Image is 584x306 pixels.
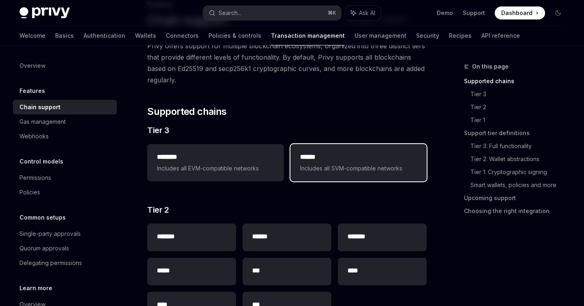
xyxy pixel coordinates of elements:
a: Authentication [84,26,125,45]
div: Delegating permissions [19,258,82,268]
a: Basics [55,26,74,45]
div: Single-party approvals [19,229,81,239]
a: Demo [437,9,453,17]
a: Tier 2 [470,101,571,114]
a: Security [416,26,439,45]
span: Includes all EVM-compatible networks [157,164,274,173]
a: Support [463,9,485,17]
h5: Control models [19,157,63,166]
a: Tier 3 [470,88,571,101]
a: API reference [481,26,520,45]
a: Recipes [449,26,472,45]
a: User management [354,26,406,45]
a: Supported chains [464,75,571,88]
div: Permissions [19,173,51,183]
span: ⌘ K [328,10,336,16]
span: Privy offers support for multiple blockchain ecosystems, organized into three distinct tiers that... [147,40,427,86]
a: Upcoming support [464,192,571,205]
a: Quorum approvals [13,241,117,256]
a: Policies & controls [208,26,261,45]
div: Gas management [19,117,66,127]
a: Single-party approvals [13,226,117,241]
span: Dashboard [501,9,532,17]
h5: Learn more [19,283,52,293]
a: Smart wallets, policies and more [470,179,571,192]
a: Webhooks [13,129,117,144]
a: Tier 1: Cryptographic signing [470,166,571,179]
button: Toggle dark mode [552,6,565,19]
a: Dashboard [495,6,545,19]
h5: Common setups [19,213,66,222]
a: Tier 3: Full functionality [470,140,571,153]
div: Chain support [19,102,60,112]
div: Webhooks [19,131,49,141]
div: Search... [219,8,241,18]
button: Ask AI [345,6,381,20]
a: **** ***Includes all EVM-compatible networks [147,144,283,181]
a: Choosing the right integration [464,205,571,218]
div: Quorum approvals [19,244,69,253]
a: Wallets [135,26,156,45]
span: Supported chains [147,105,226,118]
a: Welcome [19,26,45,45]
h5: Features [19,86,45,96]
a: Policies [13,185,117,200]
a: Connectors [166,26,199,45]
button: Search...⌘K [203,6,341,20]
span: Ask AI [359,9,375,17]
span: Tier 2 [147,204,169,215]
span: Includes all SVM-compatible networks [300,164,417,173]
a: Tier 2: Wallet abstractions [470,153,571,166]
a: Overview [13,58,117,73]
a: **** *Includes all SVM-compatible networks [290,144,427,181]
span: Tier 3 [147,125,169,136]
a: Chain support [13,100,117,114]
a: Transaction management [271,26,345,45]
div: Policies [19,187,40,197]
a: Support tier definitions [464,127,571,140]
a: Gas management [13,114,117,129]
span: On this page [472,62,509,71]
a: Delegating permissions [13,256,117,270]
div: Overview [19,61,45,71]
img: dark logo [19,7,70,19]
a: Permissions [13,170,117,185]
a: Tier 1 [470,114,571,127]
